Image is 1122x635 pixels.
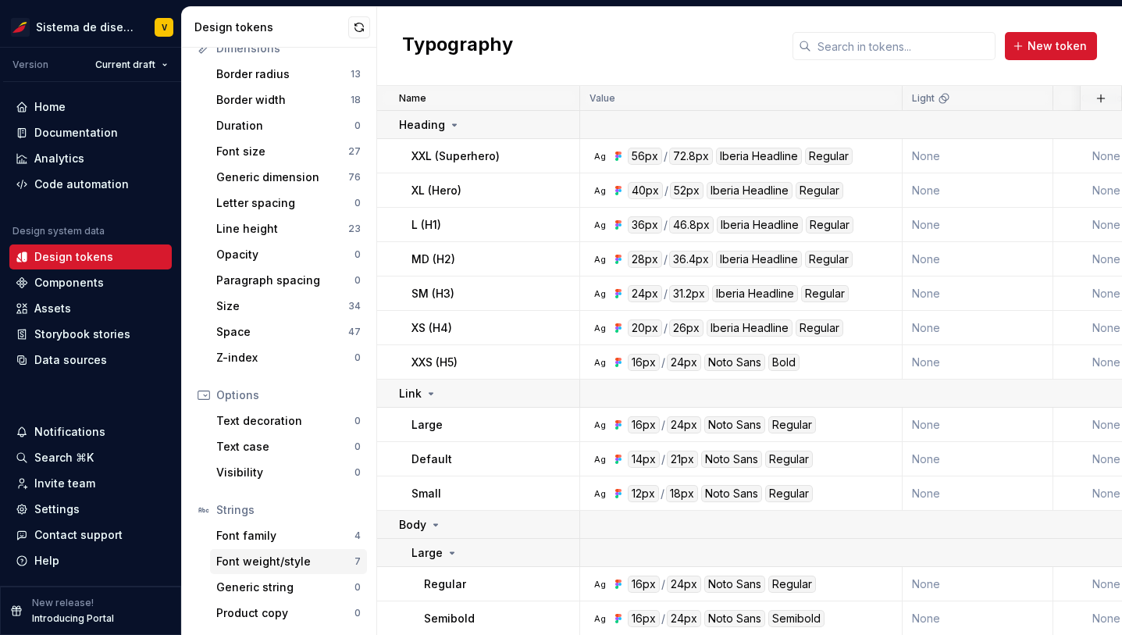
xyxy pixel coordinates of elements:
div: 28px [628,251,662,268]
div: 46.8px [669,216,714,234]
div: Design tokens [194,20,348,35]
div: Text case [216,439,354,455]
p: Value [589,92,615,105]
a: Space47 [210,319,367,344]
a: Invite team [9,471,172,496]
div: Version [12,59,48,71]
div: Ag [593,612,606,625]
div: Dimensions [216,41,361,56]
div: Notifications [34,424,105,440]
div: Sistema de diseño Iberia [36,20,136,35]
div: 13 [351,68,361,80]
div: Ag [593,184,606,197]
div: / [664,182,668,199]
button: Help [9,548,172,573]
div: Noto Sans [701,485,762,502]
a: Settings [9,497,172,522]
div: 0 [354,120,361,132]
div: Iberia Headline [707,182,793,199]
button: Sistema de diseño IberiaV [3,10,178,44]
div: 36px [628,216,662,234]
a: Opacity0 [210,242,367,267]
div: Noto Sans [704,576,765,593]
div: 24px [667,416,701,433]
a: Visibility0 [210,460,367,485]
p: Default [411,451,452,467]
div: Data sources [34,352,107,368]
p: Large [411,417,443,433]
a: Text case0 [210,434,367,459]
div: Iberia Headline [716,251,802,268]
div: / [664,285,668,302]
td: None [903,276,1053,311]
p: Regular [424,576,466,592]
div: Regular [796,182,843,199]
a: Storybook stories [9,322,172,347]
button: Current draft [88,54,175,76]
div: 0 [354,415,361,427]
td: None [903,476,1053,511]
div: Help [34,553,59,569]
div: Noto Sans [704,610,765,627]
div: Iberia Headline [712,285,798,302]
span: New token [1028,38,1087,54]
div: Opacity [216,247,354,262]
div: 21px [667,451,698,468]
div: Options [216,387,361,403]
p: XXS (H5) [411,355,458,370]
td: None [903,567,1053,601]
div: 12px [628,485,659,502]
div: Generic dimension [216,169,348,185]
div: Font family [216,528,354,544]
td: None [903,173,1053,208]
p: MD (H2) [411,252,455,267]
div: 36.4px [669,251,713,268]
div: Line height [216,221,348,237]
a: Data sources [9,348,172,373]
a: Home [9,95,172,120]
div: 18 [351,94,361,106]
div: 24px [667,576,701,593]
div: Z-index [216,350,354,366]
div: 40px [628,182,663,199]
div: Iberia Headline [716,148,802,165]
td: None [903,242,1053,276]
div: Ag [593,287,606,300]
p: Link [399,386,422,401]
p: Name [399,92,426,105]
div: Regular [765,485,813,502]
div: Ag [593,419,606,431]
a: Assets [9,296,172,321]
div: 27 [348,145,361,158]
div: 16px [628,576,660,593]
p: New release! [32,597,94,609]
p: L (H1) [411,217,441,233]
div: Noto Sans [701,451,762,468]
div: Noto Sans [704,354,765,371]
div: Storybook stories [34,326,130,342]
button: New token [1005,32,1097,60]
div: Home [34,99,66,115]
div: / [664,251,668,268]
div: Regular [805,251,853,268]
div: Design tokens [34,249,113,265]
div: Paragraph spacing [216,273,354,288]
div: Ag [593,356,606,369]
div: Ag [593,219,606,231]
div: / [661,451,665,468]
div: 34 [348,300,361,312]
div: Analytics [34,151,84,166]
div: Ag [593,453,606,466]
div: Ag [593,253,606,266]
div: / [664,319,668,337]
p: Small [411,486,441,501]
div: Regular [768,576,816,593]
div: Regular [768,416,816,433]
div: / [664,148,668,165]
div: Noto Sans [704,416,765,433]
div: / [661,610,665,627]
div: 0 [354,248,361,261]
div: Search ⌘K [34,450,94,466]
div: / [661,416,665,433]
a: Letter spacing0 [210,191,367,216]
